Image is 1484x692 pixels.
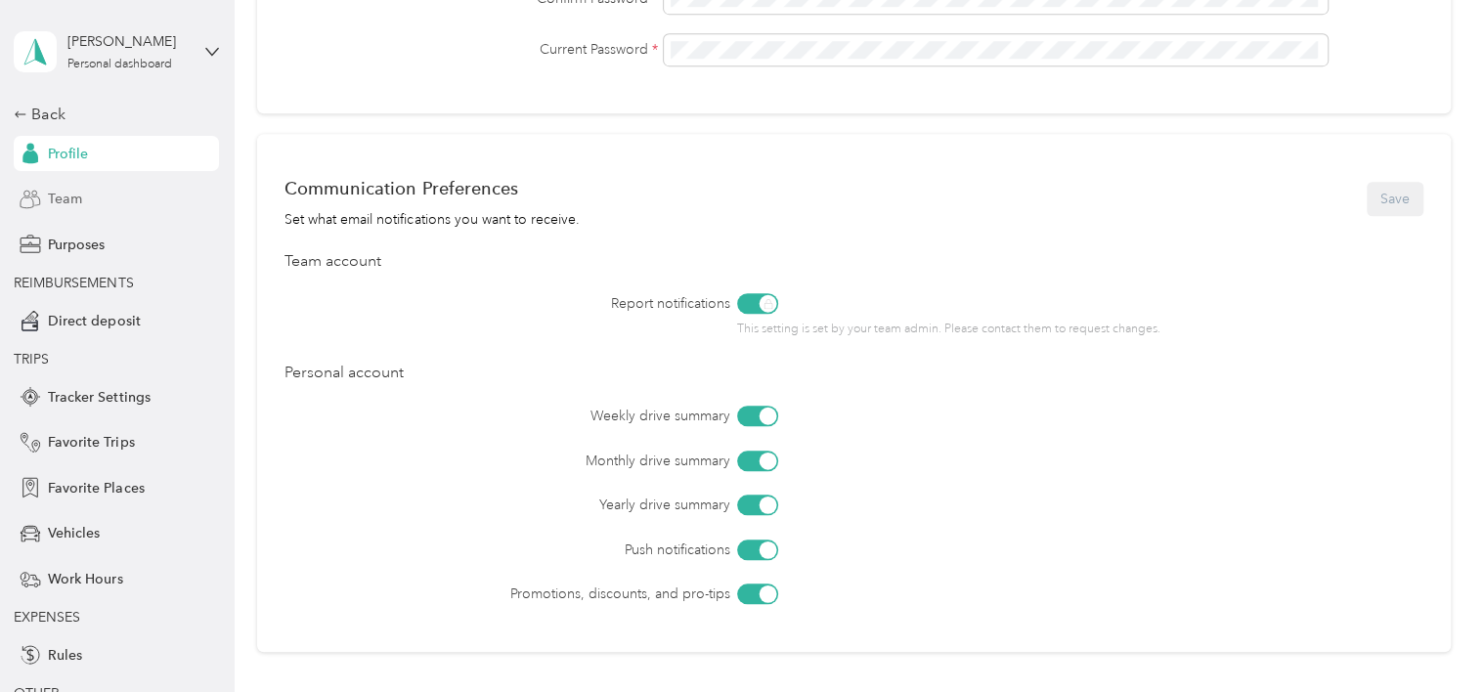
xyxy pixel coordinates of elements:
label: Promotions, discounts, and pro-tips [394,584,730,604]
label: Weekly drive summary [394,406,730,426]
span: Purposes [48,235,105,255]
span: Vehicles [48,523,100,543]
span: Favorite Trips [48,432,134,453]
div: Communication Preferences [284,178,579,198]
label: Monthly drive summary [394,451,730,471]
label: Current Password [284,39,657,60]
label: Yearly drive summary [394,495,730,515]
span: REIMBURSEMENTS [14,275,133,291]
span: Direct deposit [48,311,140,331]
span: Favorite Places [48,478,144,498]
span: Team [48,189,82,209]
div: Set what email notifications you want to receive. [284,209,579,230]
div: Personal account [284,362,1422,385]
span: EXPENSES [14,609,80,626]
div: [PERSON_NAME] [67,31,190,52]
span: Profile [48,144,88,164]
iframe: Everlance-gr Chat Button Frame [1375,583,1484,692]
div: Team account [284,250,1422,274]
label: Push notifications [394,540,730,560]
span: Rules [48,645,82,666]
div: Personal dashboard [67,59,172,70]
label: Report notifications [394,293,730,314]
span: TRIPS [14,351,49,368]
span: Tracker Settings [48,387,150,408]
p: This setting is set by your team admin. Please contact them to request changes. [737,321,1165,338]
span: Work Hours [48,569,122,589]
div: Back [14,103,209,126]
